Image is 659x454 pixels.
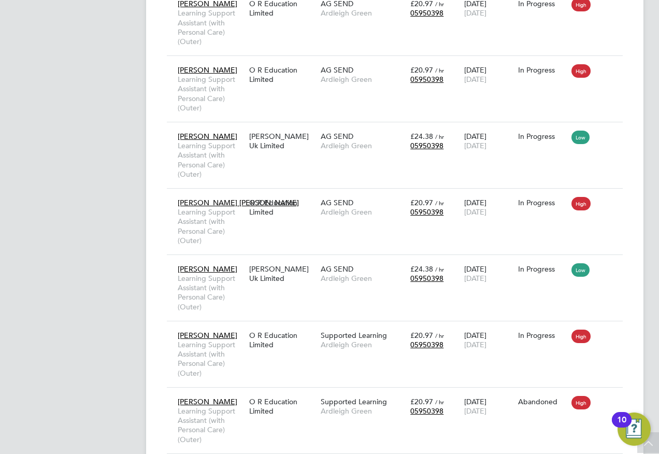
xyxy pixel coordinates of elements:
[178,397,237,406] span: [PERSON_NAME]
[247,193,318,222] div: O R Education Limited
[321,132,353,141] span: AG SEND
[410,406,443,416] span: 05950398
[435,332,444,339] span: / hr
[462,193,515,222] div: [DATE]
[464,75,486,84] span: [DATE]
[464,8,486,18] span: [DATE]
[175,259,623,267] a: [PERSON_NAME]Learning Support Assistant (with Personal Care) (Outer)[PERSON_NAME] Uk LimitedAG SE...
[247,60,318,89] div: O R Education Limited
[178,141,244,179] span: Learning Support Assistant (with Personal Care) (Outer)
[410,264,433,274] span: £24.38
[571,396,591,409] span: High
[321,75,405,84] span: Ardleigh Green
[321,331,387,340] span: Supported Learning
[410,397,433,406] span: £20.97
[518,264,567,274] div: In Progress
[175,192,623,201] a: [PERSON_NAME] [PERSON_NAME]Learning Support Assistant (with Personal Care) (Outer)O R Education L...
[410,274,443,283] span: 05950398
[571,330,591,343] span: High
[410,141,443,150] span: 05950398
[321,141,405,150] span: Ardleigh Green
[321,8,405,18] span: Ardleigh Green
[435,199,444,207] span: / hr
[175,60,623,68] a: [PERSON_NAME]Learning Support Assistant (with Personal Care) (Outer)O R Education LimitedAG SENDA...
[618,413,651,446] button: Open Resource Center, 10 new notifications
[178,8,244,46] span: Learning Support Assistant (with Personal Care) (Outer)
[518,65,567,75] div: In Progress
[178,207,244,245] span: Learning Support Assistant (with Personal Care) (Outer)
[247,325,318,354] div: O R Education Limited
[175,391,623,400] a: [PERSON_NAME]Learning Support Assistant (with Personal Care) (Outer)O R Education LimitedSupporte...
[462,392,515,421] div: [DATE]
[178,331,237,340] span: [PERSON_NAME]
[462,126,515,155] div: [DATE]
[178,340,244,378] span: Learning Support Assistant (with Personal Care) (Outer)
[178,274,244,311] span: Learning Support Assistant (with Personal Care) (Outer)
[435,133,444,140] span: / hr
[321,198,353,207] span: AG SEND
[435,398,444,406] span: / hr
[321,274,405,283] span: Ardleigh Green
[410,340,443,349] span: 05950398
[321,340,405,349] span: Ardleigh Green
[571,263,590,277] span: Low
[464,274,486,283] span: [DATE]
[410,75,443,84] span: 05950398
[617,420,626,433] div: 10
[571,197,591,210] span: High
[462,325,515,354] div: [DATE]
[518,132,567,141] div: In Progress
[410,132,433,141] span: £24.38
[464,207,486,217] span: [DATE]
[464,340,486,349] span: [DATE]
[464,406,486,416] span: [DATE]
[462,60,515,89] div: [DATE]
[410,207,443,217] span: 05950398
[410,65,433,75] span: £20.97
[321,207,405,217] span: Ardleigh Green
[175,325,623,334] a: [PERSON_NAME]Learning Support Assistant (with Personal Care) (Outer)O R Education LimitedSupporte...
[462,259,515,288] div: [DATE]
[247,259,318,288] div: [PERSON_NAME] Uk Limited
[518,198,567,207] div: In Progress
[178,198,299,207] span: [PERSON_NAME] [PERSON_NAME]
[247,126,318,155] div: [PERSON_NAME] Uk Limited
[321,397,387,406] span: Supported Learning
[464,141,486,150] span: [DATE]
[518,331,567,340] div: In Progress
[321,264,353,274] span: AG SEND
[321,65,353,75] span: AG SEND
[178,406,244,444] span: Learning Support Assistant (with Personal Care) (Outer)
[178,65,237,75] span: [PERSON_NAME]
[518,397,567,406] div: Abandoned
[178,132,237,141] span: [PERSON_NAME]
[571,64,591,78] span: High
[435,66,444,74] span: / hr
[410,8,443,18] span: 05950398
[435,265,444,273] span: / hr
[247,392,318,421] div: O R Education Limited
[321,406,405,416] span: Ardleigh Green
[178,75,244,112] span: Learning Support Assistant (with Personal Care) (Outer)
[175,126,623,135] a: [PERSON_NAME]Learning Support Assistant (with Personal Care) (Outer)[PERSON_NAME] Uk LimitedAG SE...
[571,131,590,144] span: Low
[410,198,433,207] span: £20.97
[178,264,237,274] span: [PERSON_NAME]
[410,331,433,340] span: £20.97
